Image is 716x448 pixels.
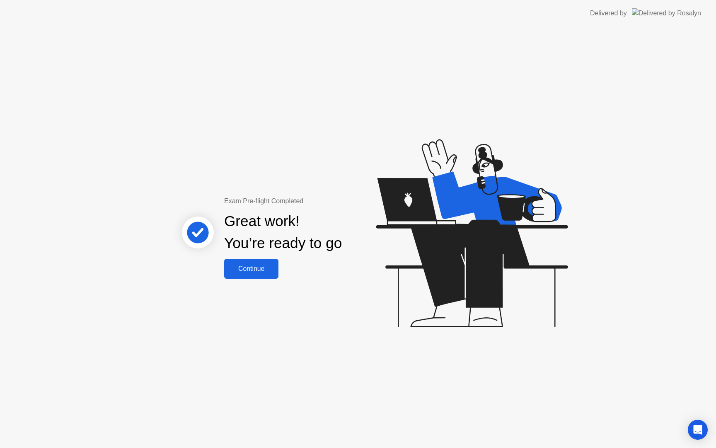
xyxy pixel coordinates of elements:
[632,8,701,18] img: Delivered by Rosalyn
[224,259,278,279] button: Continue
[224,210,342,254] div: Great work! You’re ready to go
[224,196,395,206] div: Exam Pre-flight Completed
[227,265,276,273] div: Continue
[688,420,708,440] div: Open Intercom Messenger
[590,8,627,18] div: Delivered by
